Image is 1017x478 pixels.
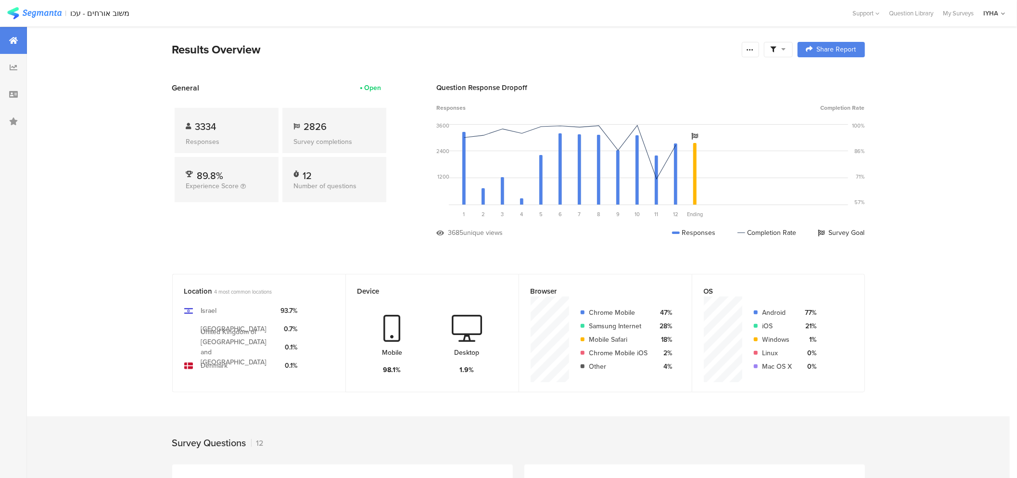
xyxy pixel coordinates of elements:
div: Survey Goal [818,228,865,238]
div: Chrome Mobile iOS [589,348,648,358]
span: 4 [521,210,523,218]
div: OS [704,286,837,297]
div: 93.7% [280,306,297,316]
span: 1 [463,210,465,218]
span: 11 [655,210,659,218]
div: 2% [656,348,673,358]
div: 100% [852,122,865,129]
div: [GEOGRAPHIC_DATA] [201,324,267,334]
div: Mac OS X [763,362,792,372]
div: 0.7% [280,324,297,334]
div: 12 [251,438,264,449]
div: Other [589,362,648,372]
div: Support [852,6,879,21]
div: 18% [656,335,673,345]
span: 3334 [195,119,216,134]
div: 0.1% [280,361,297,371]
span: 8 [597,210,600,218]
div: 1% [800,335,817,345]
span: Completion Rate [821,103,865,112]
div: IYHA [983,9,998,18]
div: unique views [464,228,503,238]
div: Open [365,83,381,93]
div: Denmark [201,361,228,371]
div: Survey Questions [172,436,246,450]
div: 0.1% [280,342,297,352]
div: Question Response Dropoff [437,82,865,93]
i: Survey Goal [692,133,699,140]
span: Experience Score [186,181,239,191]
div: Android [763,308,792,318]
a: My Surveys [938,9,979,18]
span: 9 [616,210,620,218]
span: Share Report [817,46,856,53]
div: Results Overview [172,41,737,58]
div: 1.9% [460,365,474,375]
div: | [65,8,67,19]
div: משוב אורחים - עכו [71,9,130,18]
span: 4 most common locations [215,288,272,296]
div: 0% [800,348,817,358]
div: 98.1% [383,365,401,375]
div: Israel [201,306,216,316]
div: 4% [656,362,673,372]
div: 2400 [437,147,450,155]
div: Mobile Safari [589,335,648,345]
div: Device [357,286,491,297]
span: 10 [635,210,640,218]
div: Survey completions [294,137,375,147]
div: 1200 [438,173,450,181]
span: Number of questions [294,181,357,191]
div: Location [184,286,318,297]
div: 86% [855,147,865,155]
div: Ending [686,210,705,218]
div: Mobile [382,348,402,358]
div: Linux [763,348,792,358]
span: 12 [673,210,678,218]
div: 57% [855,198,865,206]
a: Question Library [884,9,938,18]
div: Windows [763,335,792,345]
span: 2826 [304,119,327,134]
span: 3 [501,210,504,218]
div: Responses [672,228,716,238]
div: 71% [856,173,865,181]
div: United Kingdom of [GEOGRAPHIC_DATA] and [GEOGRAPHIC_DATA] [201,327,273,367]
div: 47% [656,308,673,318]
span: 2 [482,210,485,218]
div: 3600 [437,122,450,129]
div: 3685 [448,228,464,238]
span: 5 [539,210,543,218]
span: 7 [578,210,581,218]
div: Browser [531,286,664,297]
div: 77% [800,308,817,318]
div: Completion Rate [737,228,797,238]
div: Chrome Mobile [589,308,648,318]
span: 6 [559,210,562,218]
div: iOS [763,321,792,331]
div: 21% [800,321,817,331]
div: Responses [186,137,267,147]
div: Desktop [455,348,480,358]
span: Responses [437,103,466,112]
div: 12 [303,168,312,178]
img: segmanta logo [7,7,62,19]
span: General [172,82,200,93]
span: 89.8% [197,168,224,183]
div: 0% [800,362,817,372]
div: 28% [656,321,673,331]
div: Samsung Internet [589,321,648,331]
